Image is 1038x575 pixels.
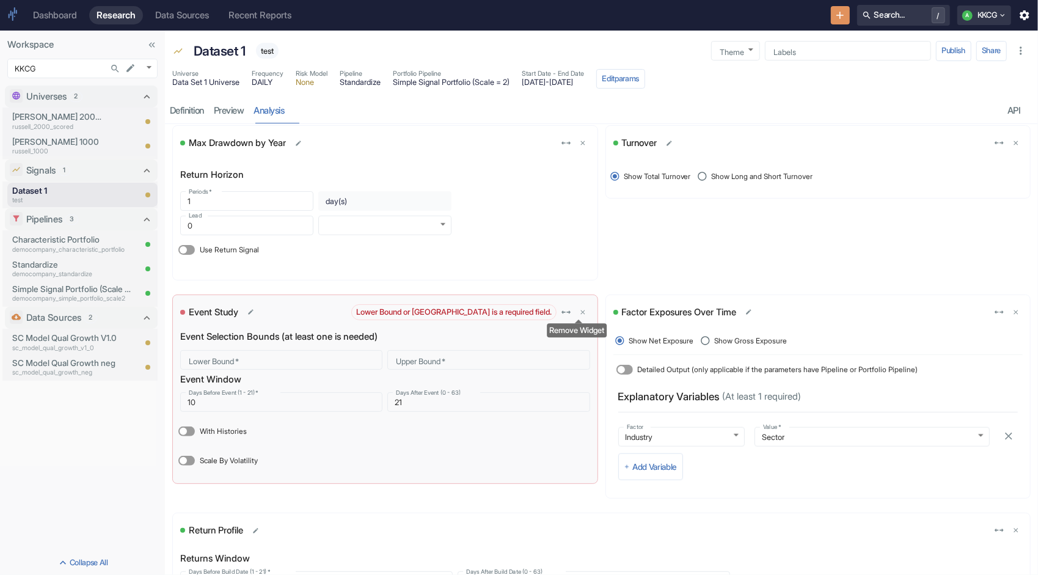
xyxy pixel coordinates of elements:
[209,98,249,123] a: preview
[155,10,209,21] div: Data Sources
[12,233,134,254] a: Characteristic Portfoliodemocompany_characteristic_portfolio
[221,6,299,24] a: Recent Reports
[59,166,70,175] span: 1
[26,6,84,24] a: Dashboard
[180,373,590,386] p: Event Window
[200,244,259,255] span: Use Return Signal
[318,191,451,211] div: day(s)
[621,137,660,148] div: Turnover
[12,147,101,156] p: russell_1000
[5,208,158,230] div: Pipelines3
[249,98,290,123] a: analysis
[84,313,97,323] span: 2
[228,10,291,21] div: Recent Reports
[244,306,257,318] button: Edit Widget Name
[340,69,381,79] span: Pipeline
[7,59,158,78] div: KKCG
[189,137,289,148] div: Max Drawdown by Year
[624,171,691,182] span: Show Total Turnover
[393,69,510,79] span: Portfolio Pipeline
[936,41,971,60] button: Publish
[1007,105,1021,117] div: API
[189,389,258,397] label: Days Before Event (1 - 21)
[613,168,822,185] div: position
[663,137,676,150] button: Edit Widget Name
[962,10,973,21] div: A
[393,79,510,87] span: Simple Signal Portfolio (Scale = 2)
[12,368,134,378] p: sc_model_qual_growth_neg
[65,214,78,224] span: 3
[180,330,590,343] p: Event Selection Bounds (at least one is needed)
[189,307,241,318] div: Event Study
[12,258,134,271] p: Standardize
[12,111,101,123] p: [PERSON_NAME] 2000 Scored
[5,307,158,329] div: Data Sources2
[12,283,134,295] p: Simple Signal Portfolio (Scale = 2)
[165,98,1038,123] div: resource tabs
[148,6,216,24] a: Data Sources
[12,185,101,205] a: Dataset 1test
[576,306,590,319] button: delete
[976,41,1007,60] button: Share
[256,46,279,56] span: test
[629,335,694,346] span: Show Net Exposure
[12,185,101,197] p: Dataset 1
[12,283,134,304] a: Simple Signal Portfolio (Scale = 2)democompany_simple_portfolio_scale2
[173,46,183,59] span: Signal
[26,90,67,103] p: Universes
[763,423,781,432] label: Value
[995,302,1004,322] div: Set Full Width
[1000,427,1018,445] button: remove
[1009,136,1023,150] button: delete
[396,389,461,397] label: Days After Event (0 - 63)
[995,521,1004,540] div: Set Full Width
[12,294,134,304] p: democompany_simple_portfolio_scale2
[12,233,134,246] p: Characteristic Portfolio
[191,38,249,64] div: Dataset 1
[957,5,1011,25] button: AKKCG
[252,69,283,79] span: Frequency
[1009,306,1023,319] button: delete
[292,137,305,150] button: Edit Widget Name
[26,213,62,226] p: Pipelines
[621,307,739,318] div: Factor Exposures Over Time
[97,10,136,21] div: Research
[296,69,327,79] span: Risk Model
[194,42,246,61] p: Dataset 1
[561,302,571,322] div: Set Full Width
[12,357,134,369] p: SC Model Qual Growth neg
[170,105,204,117] div: Definition
[172,79,239,87] span: Data Set 1 Universe
[596,69,645,89] button: Editparams
[26,164,56,177] p: Signals
[7,38,158,51] p: Workspace
[189,212,202,221] label: Lead
[252,79,283,87] span: DAILY
[172,69,239,79] span: Universe
[200,426,247,437] span: With Histories
[352,307,556,317] span: Lower Bound or [GEOGRAPHIC_DATA] is a required field.
[340,79,381,87] span: Standardize
[1009,524,1023,537] button: delete
[618,453,683,480] button: Add Variable
[711,171,813,182] span: Show Long and Short Turnover
[12,136,101,148] p: [PERSON_NAME] 1000
[249,524,262,537] button: Edit Widget Name
[547,323,607,337] div: Remove Widget
[12,258,134,279] a: Standardizedemocompany_standardize
[12,136,101,156] a: [PERSON_NAME] 1000russell_1000
[180,168,590,181] p: Return Horizon
[714,335,787,346] span: Show Gross Exposure
[831,6,850,25] button: New Resource
[200,455,258,466] span: Scale By Volatility
[26,311,81,324] p: Data Sources
[2,553,163,573] button: Collapse All
[561,133,571,153] div: Set Full Width
[296,79,327,87] span: None
[755,427,990,447] div: Sector
[12,122,101,132] p: russell_2000_scored
[70,92,82,101] span: 2
[180,552,730,565] p: Returns Window
[144,37,160,53] button: Collapse Sidebar
[723,390,802,403] p: (At least 1 required)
